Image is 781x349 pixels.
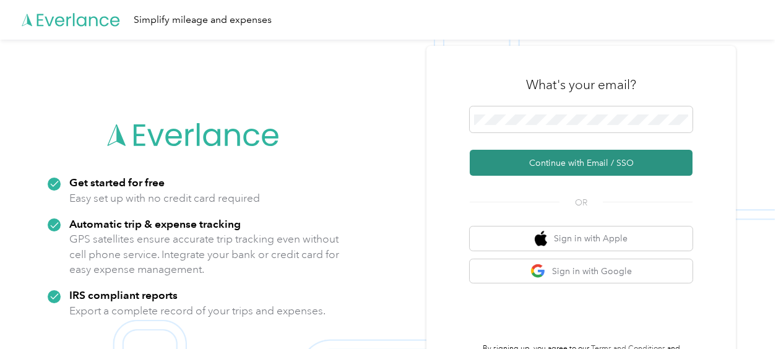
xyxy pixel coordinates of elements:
p: Export a complete record of your trips and expenses. [69,303,326,319]
button: apple logoSign in with Apple [470,226,693,251]
button: Continue with Email / SSO [470,150,693,176]
button: google logoSign in with Google [470,259,693,283]
div: Simplify mileage and expenses [134,12,272,28]
img: google logo [530,264,546,279]
h3: What's your email? [526,76,636,93]
img: apple logo [535,231,547,246]
strong: IRS compliant reports [69,288,178,301]
strong: Get started for free [69,176,165,189]
strong: Automatic trip & expense tracking [69,217,241,230]
span: OR [559,196,603,209]
p: Easy set up with no credit card required [69,191,260,206]
p: GPS satellites ensure accurate trip tracking even without cell phone service. Integrate your bank... [69,231,340,277]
